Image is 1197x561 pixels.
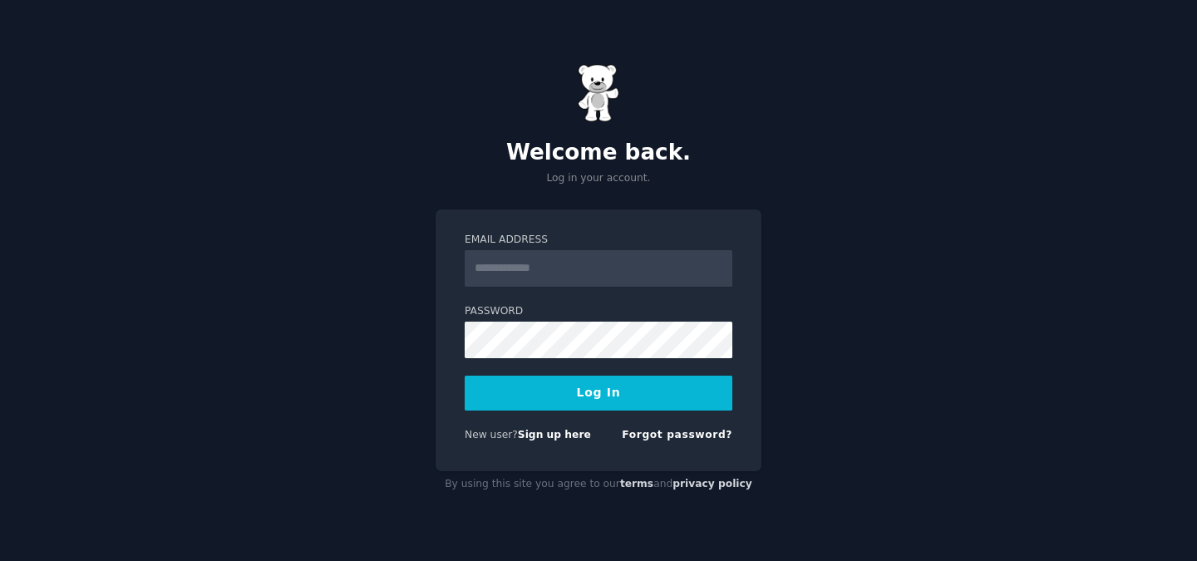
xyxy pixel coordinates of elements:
[436,140,761,166] h2: Welcome back.
[465,429,518,440] span: New user?
[518,429,591,440] a: Sign up here
[436,471,761,498] div: By using this site you agree to our and
[622,429,732,440] a: Forgot password?
[465,304,732,319] label: Password
[465,376,732,411] button: Log In
[672,478,752,490] a: privacy policy
[436,171,761,186] p: Log in your account.
[620,478,653,490] a: terms
[578,64,619,122] img: Gummy Bear
[465,233,732,248] label: Email Address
